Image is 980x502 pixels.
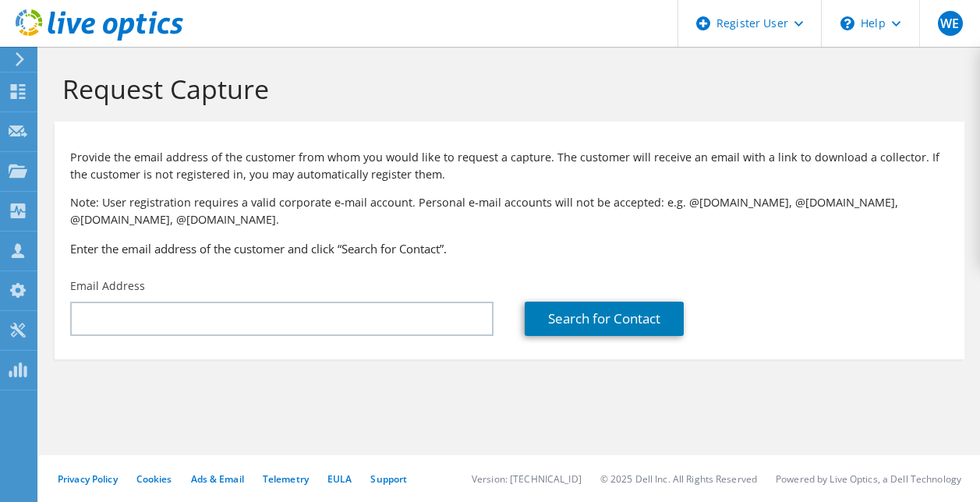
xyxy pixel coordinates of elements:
li: Version: [TECHNICAL_ID] [472,472,582,486]
li: © 2025 Dell Inc. All Rights Reserved [600,472,757,486]
svg: \n [840,16,854,30]
h3: Enter the email address of the customer and click “Search for Contact”. [70,240,949,257]
li: Powered by Live Optics, a Dell Technology [776,472,961,486]
span: WE [938,11,963,36]
p: Note: User registration requires a valid corporate e-mail account. Personal e-mail accounts will ... [70,194,949,228]
a: Privacy Policy [58,472,118,486]
a: Ads & Email [191,472,244,486]
p: Provide the email address of the customer from whom you would like to request a capture. The cust... [70,149,949,183]
a: EULA [327,472,352,486]
h1: Request Capture [62,72,949,105]
a: Support [370,472,407,486]
a: Cookies [136,472,172,486]
a: Search for Contact [525,302,684,336]
label: Email Address [70,278,145,294]
a: Telemetry [263,472,309,486]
